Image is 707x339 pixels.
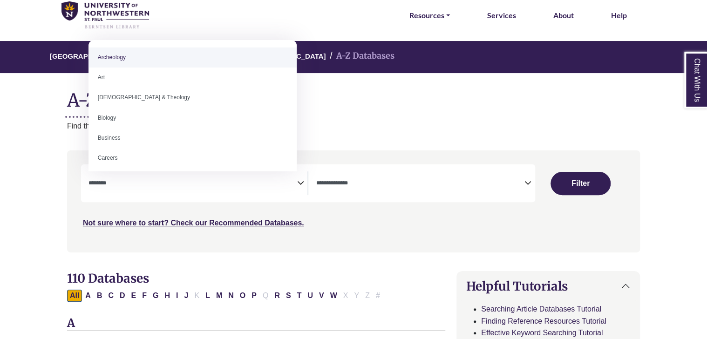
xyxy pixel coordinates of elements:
[67,82,640,111] h1: A-Z Databases
[139,290,150,302] button: Filter Results F
[326,49,394,63] li: A-Z Databases
[457,271,639,301] button: Helpful Tutorials
[409,9,450,21] a: Resources
[88,88,297,108] li: [DEMOGRAPHIC_DATA] & Theology
[50,51,183,60] a: [GEOGRAPHIC_DATA][PERSON_NAME]
[327,290,340,302] button: Filter Results W
[83,219,304,227] a: Not sure where to start? Check our Recommended Databases.
[162,290,173,302] button: Filter Results H
[481,329,603,337] a: Effective Keyword Searching Tutorial
[553,9,574,21] a: About
[225,290,237,302] button: Filter Results N
[88,128,297,148] li: Business
[487,9,516,21] a: Services
[67,291,384,299] div: Alpha-list to filter by first letter of database name
[88,108,297,128] li: Biology
[67,120,640,132] p: Find the best library databases for your research.
[272,290,283,302] button: Filter Results R
[181,290,191,302] button: Filter Results J
[203,290,213,302] button: Filter Results L
[67,41,640,73] nav: breadcrumb
[283,290,294,302] button: Filter Results S
[316,290,327,302] button: Filter Results V
[67,271,149,286] span: 110 Databases
[305,290,316,302] button: Filter Results U
[67,290,82,302] button: All
[481,317,606,325] a: Finding Reference Resources Tutorial
[551,172,610,195] button: Submit for Search Results
[150,290,161,302] button: Filter Results G
[88,68,297,88] li: Art
[82,290,94,302] button: Filter Results A
[105,290,116,302] button: Filter Results C
[213,290,225,302] button: Filter Results M
[173,290,181,302] button: Filter Results I
[94,290,105,302] button: Filter Results B
[294,290,305,302] button: Filter Results T
[88,148,297,168] li: Careers
[481,305,601,313] a: Searching Article Databases Tutorial
[88,47,297,68] li: Archeology
[61,1,149,29] img: library_home
[88,180,297,188] textarea: Search
[67,150,640,252] nav: Search filters
[249,290,259,302] button: Filter Results P
[67,317,445,331] h3: A
[237,290,248,302] button: Filter Results O
[316,180,524,188] textarea: Search
[611,9,627,21] a: Help
[129,290,139,302] button: Filter Results E
[117,290,128,302] button: Filter Results D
